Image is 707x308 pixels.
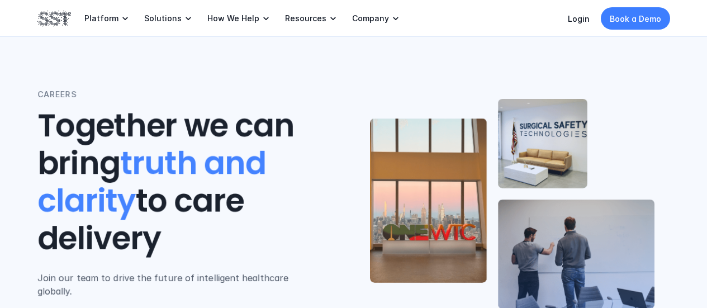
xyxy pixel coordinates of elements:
p: How We Help [207,13,259,23]
img: SST logo [37,9,71,28]
h1: Together we can bring to care delivery [37,107,325,258]
span: truth and clarity [37,141,273,222]
p: Solutions [144,13,182,23]
p: Join our team to drive the future of intelligent healthcare globally. [37,271,325,298]
p: Company [352,13,389,23]
p: Resources [285,13,326,23]
p: Platform [84,13,118,23]
img: One World Trade Center office with NYC skyline in the background [370,119,487,283]
a: Book a Demo [601,7,670,30]
p: Book a Demo [610,13,661,25]
p: CAREERS [37,88,77,101]
a: Login [568,14,590,23]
